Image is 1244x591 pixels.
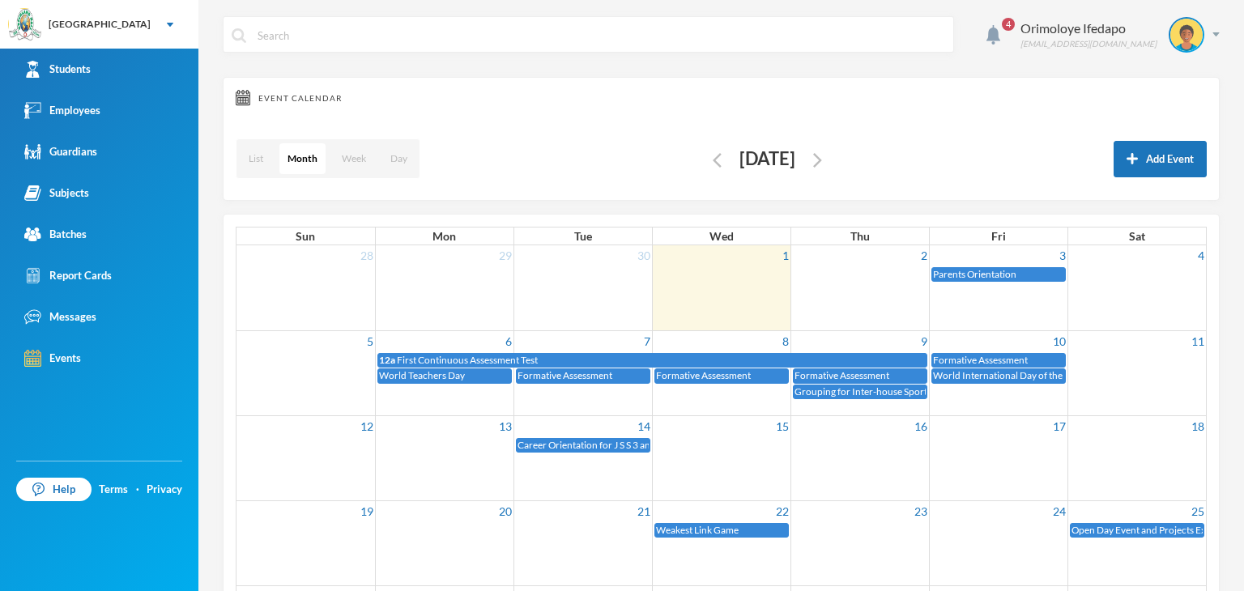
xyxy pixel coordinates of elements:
[334,143,374,174] button: Week
[377,353,927,368] a: 12a First Continuous Assessment Test
[931,353,1066,368] a: Formative Assessment
[359,501,375,521] a: 19
[793,368,927,384] a: Formative Assessment
[636,501,652,521] a: 21
[256,17,945,53] input: Search
[808,150,827,168] button: Edit
[1051,331,1067,351] a: 10
[497,501,513,521] a: 20
[379,369,465,381] span: World Teachers Day
[774,501,790,521] a: 22
[850,229,870,243] span: Thu
[726,143,808,175] div: [DATE]
[279,143,326,174] button: Month
[359,416,375,436] a: 12
[795,369,889,381] span: Formative Assessment
[1190,501,1206,521] a: 25
[1020,38,1157,50] div: [EMAIL_ADDRESS][DOMAIN_NAME]
[24,185,89,202] div: Subjects
[504,331,513,351] a: 6
[49,17,151,32] div: [GEOGRAPHIC_DATA]
[518,439,753,451] span: Career Orientation for J S S 3 and S S 1 and S S 3 Learners
[379,354,395,366] span: 12a
[359,245,375,266] a: 28
[377,368,512,384] a: World Teachers Day
[1196,245,1206,266] a: 4
[642,331,652,351] a: 7
[296,229,315,243] span: Sun
[516,438,650,453] a: Career Orientation for J S S 3 and S S 1 and S S 3 Learners
[654,368,789,384] a: Formative Assessment
[793,385,927,400] a: Grouping for Inter-house Sport Events
[397,354,538,366] span: First Continuous Assessment Test
[136,482,139,498] div: ·
[497,416,513,436] a: 13
[24,350,81,367] div: Events
[24,267,112,284] div: Report Cards
[241,143,271,174] button: List
[24,226,87,243] div: Batches
[232,28,246,43] img: search
[1051,501,1067,521] a: 24
[497,245,513,266] a: 29
[516,368,650,384] a: Formative Assessment
[933,354,1028,366] span: Formative Assessment
[1129,229,1145,243] span: Sat
[236,90,1207,106] div: Event Calendar
[656,524,739,536] span: Weakest Link Game
[933,369,1105,381] span: World International Day of the Girl Child
[1058,245,1067,266] a: 3
[9,9,41,41] img: logo
[774,416,790,436] a: 15
[919,245,929,266] a: 2
[636,245,652,266] a: 30
[1190,416,1206,436] a: 18
[1002,18,1015,31] span: 4
[781,331,790,351] a: 8
[24,61,91,78] div: Students
[1114,141,1207,177] button: Add Event
[24,143,97,160] div: Guardians
[991,229,1006,243] span: Fri
[1020,19,1157,38] div: Orimoloye Ifedapo
[365,331,375,351] a: 5
[795,385,957,398] span: Grouping for Inter-house Sport Events
[518,369,612,381] span: Formative Assessment
[919,331,929,351] a: 9
[1070,523,1205,538] a: Open Day Event and Projects Exhibition
[913,416,929,436] a: 16
[16,478,92,502] a: Help
[24,102,100,119] div: Employees
[708,150,726,168] button: Edit
[1190,331,1206,351] a: 11
[382,143,415,174] button: Day
[913,501,929,521] a: 23
[636,416,652,436] a: 14
[933,268,1016,280] span: Parents Orientation
[1071,524,1239,536] span: Open Day Event and Projects Exhibition
[931,267,1066,283] a: Parents Orientation
[1051,416,1067,436] a: 17
[147,482,182,498] a: Privacy
[432,229,456,243] span: Mon
[24,308,96,325] div: Messages
[781,245,790,266] a: 1
[1170,19,1203,51] img: STUDENT
[709,229,734,243] span: Wed
[574,229,592,243] span: Tue
[931,368,1066,384] a: World International Day of the Girl Child
[654,523,789,538] a: Weakest Link Game
[656,369,751,381] span: Formative Assessment
[99,482,128,498] a: Terms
